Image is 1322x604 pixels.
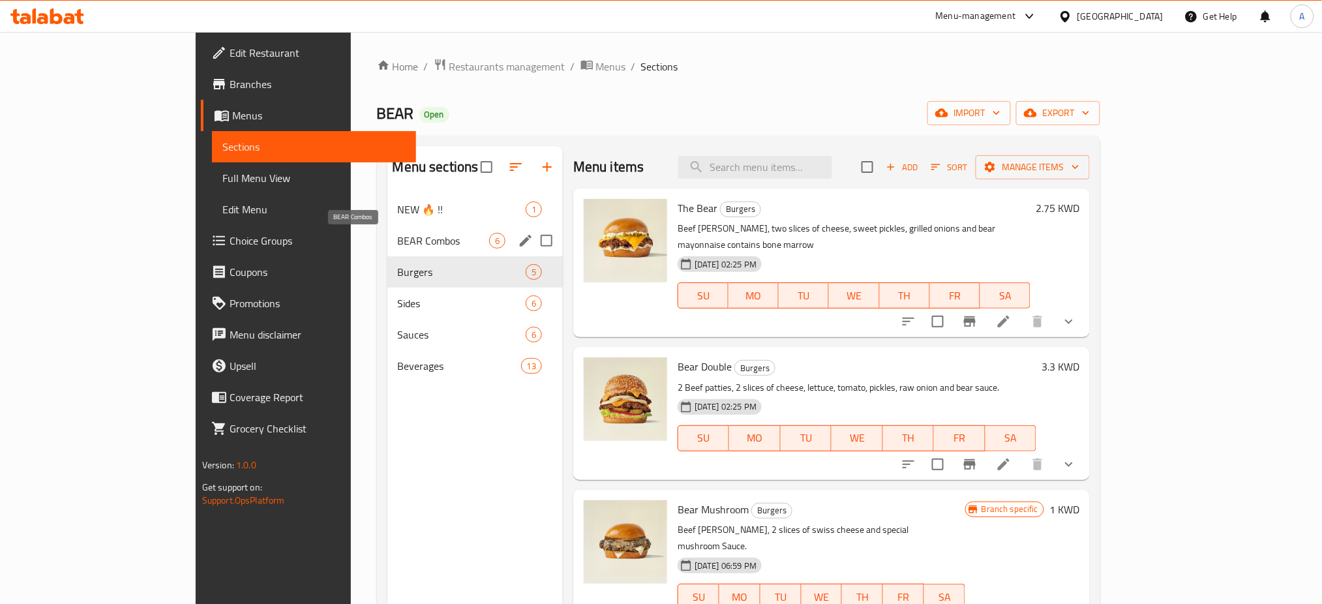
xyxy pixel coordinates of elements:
[884,160,920,175] span: Add
[985,425,1036,451] button: SA
[986,159,1079,175] span: Manage items
[734,286,774,305] span: MO
[939,429,980,447] span: FR
[880,282,930,309] button: TH
[678,220,1030,253] p: Beef [PERSON_NAME], two slices of cheese, sweet pickles, grilled onions and bear mayonnaise conta...
[584,357,667,441] img: Bear Double
[212,162,417,194] a: Full Menu View
[996,314,1012,329] a: Edit menu item
[434,58,565,75] a: Restaurants management
[834,286,874,305] span: WE
[786,429,826,447] span: TU
[1053,449,1085,480] button: show more
[1022,449,1053,480] button: delete
[526,327,542,342] div: items
[931,160,967,175] span: Sort
[230,233,406,249] span: Choice Groups
[230,389,406,405] span: Coverage Report
[230,421,406,436] span: Grocery Checklist
[393,157,479,177] h2: Menu sections
[398,295,526,311] span: Sides
[222,202,406,217] span: Edit Menu
[734,429,775,447] span: MO
[934,425,985,451] button: FR
[516,231,535,250] button: edit
[202,479,262,496] span: Get support on:
[641,59,678,74] span: Sections
[837,429,877,447] span: WE
[377,58,1101,75] nav: breadcrumb
[985,286,1025,305] span: SA
[596,59,626,74] span: Menus
[720,202,761,217] div: Burgers
[222,139,406,155] span: Sections
[526,204,541,216] span: 1
[689,560,762,572] span: [DATE] 06:59 PM
[230,327,406,342] span: Menu disclaimer
[387,256,563,288] div: Burgers5
[236,457,256,474] span: 1.0.0
[1027,105,1090,121] span: export
[489,233,505,249] div: items
[201,288,417,319] a: Promotions
[928,157,970,177] button: Sort
[678,156,832,179] input: search
[631,59,636,74] li: /
[230,295,406,311] span: Promotions
[854,153,881,181] span: Select section
[500,151,532,183] span: Sort sections
[735,361,775,376] span: Burgers
[522,360,541,372] span: 13
[996,457,1012,472] a: Edit menu item
[398,233,489,249] span: BEAR Combos
[1036,199,1079,217] h6: 2.75 KWD
[398,358,521,374] div: Beverages
[387,194,563,225] div: NEW 🔥 !!1
[1077,9,1164,23] div: [GEOGRAPHIC_DATA]
[526,295,542,311] div: items
[202,457,234,474] span: Version:
[784,286,824,305] span: TU
[927,101,1011,125] button: import
[398,202,526,217] span: NEW 🔥 !!
[1300,9,1305,23] span: A
[1022,306,1053,337] button: delete
[201,225,417,256] a: Choice Groups
[580,58,626,75] a: Menus
[678,380,1036,396] p: 2 Beef patties, 2 slices of cheese, lettuce, tomato, pickles, raw onion and bear sauce.
[924,308,952,335] span: Select to update
[678,198,717,218] span: The Bear
[449,59,565,74] span: Restaurants management
[526,329,541,341] span: 6
[398,327,526,342] div: Sauces
[584,500,667,584] img: Bear Mushroom
[923,157,976,177] span: Sort items
[387,350,563,382] div: Beverages13
[201,256,417,288] a: Coupons
[678,357,732,376] span: Bear Double
[232,108,406,123] span: Menus
[387,319,563,350] div: Sauces6
[883,425,934,451] button: TH
[689,400,762,413] span: [DATE] 02:25 PM
[881,157,923,177] button: Add
[202,492,285,509] a: Support.OpsPlatform
[387,225,563,256] div: BEAR Combos6edit
[779,282,829,309] button: TU
[991,429,1031,447] span: SA
[230,76,406,92] span: Branches
[212,194,417,225] a: Edit Menu
[398,264,526,280] span: Burgers
[230,45,406,61] span: Edit Restaurant
[935,286,975,305] span: FR
[1061,314,1077,329] svg: Show Choices
[881,157,923,177] span: Add item
[954,306,985,337] button: Branch-specific-item
[571,59,575,74] li: /
[751,503,792,519] div: Burgers
[893,449,924,480] button: sort-choices
[678,425,729,451] button: SU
